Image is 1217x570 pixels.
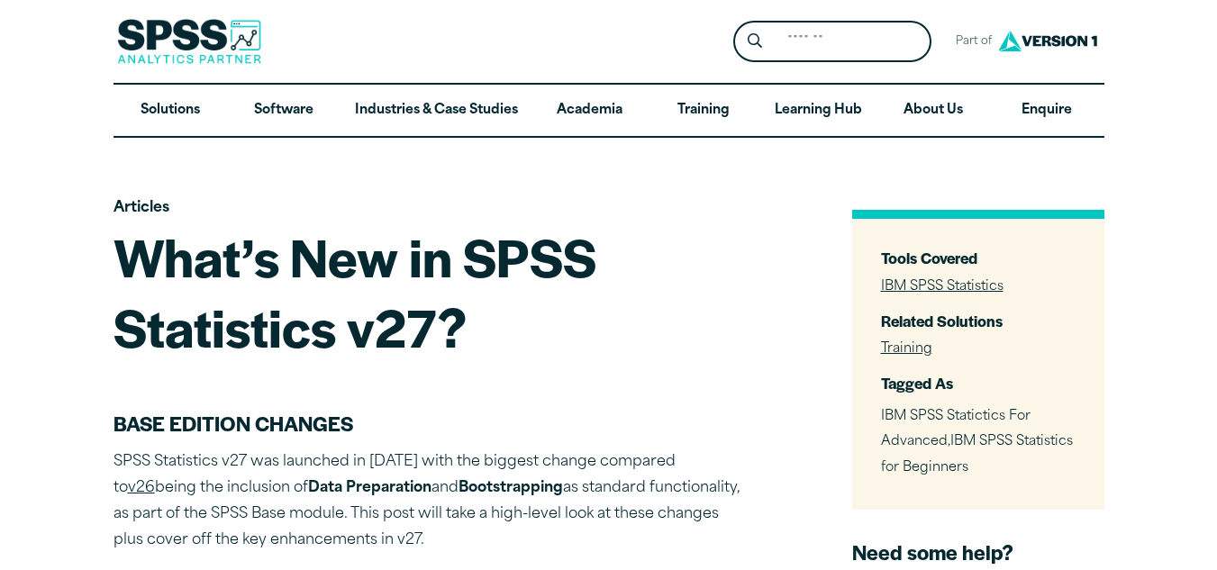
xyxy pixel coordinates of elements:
img: Version1 Logo [994,24,1102,58]
a: Training [646,85,759,137]
strong: Data Preparation [308,481,431,495]
span: , [881,410,1073,475]
svg: Search magnifying glass icon [748,33,762,49]
a: Solutions [114,85,227,137]
p: Articles [114,195,744,222]
span: IBM SPSS Statistics for Beginners [881,435,1073,475]
span: IBM SPSS Statictics For Advanced [881,410,1031,449]
h3: Related Solutions [881,311,1076,331]
h3: Tools Covered [881,248,1076,268]
form: Site Header Search Form [733,21,931,63]
a: Enquire [990,85,1103,137]
p: SPSS Statistics v27 was launched in [DATE] with the biggest change compared to being the inclusio... [114,449,744,553]
h4: Need some help? [852,538,1104,565]
a: IBM SPSS Statistics [881,280,1004,294]
a: Training [881,342,932,356]
a: Learning Hub [760,85,876,137]
a: v26 [128,481,155,495]
nav: Desktop version of site main menu [114,85,1104,137]
h3: Tagged As [881,373,1076,394]
a: Academia [532,85,646,137]
a: Software [227,85,341,137]
img: SPSS Analytics Partner [117,19,261,64]
a: Industries & Case Studies [341,85,532,137]
a: About Us [876,85,990,137]
button: Search magnifying glass icon [738,25,771,59]
span: Part of [946,29,994,55]
h1: What’s New in SPSS Statistics v27? [114,222,744,361]
strong: BASE EDITION CHANGES [114,409,353,438]
strong: Bootstrapping [459,481,563,495]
